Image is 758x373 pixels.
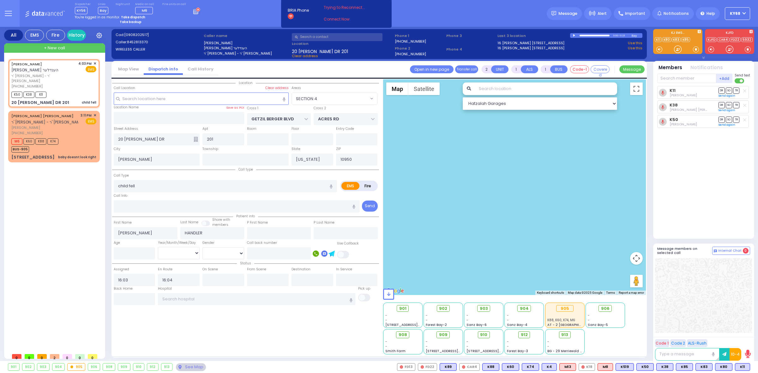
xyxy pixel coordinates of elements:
[630,252,643,265] button: Map camera controls
[385,318,387,322] span: -
[690,64,723,71] button: Notifications
[400,365,403,369] img: red-radio-icon.svg
[561,332,568,338] span: 913
[336,267,352,272] label: In Service
[426,339,428,344] span: -
[75,7,87,14] span: KY56
[23,138,34,145] span: K60
[11,125,78,130] span: [PERSON_NAME]
[418,363,437,371] div: FD22
[395,46,444,51] span: Phone 2
[522,363,539,371] div: K74
[204,45,290,51] label: [PERSON_NAME] הענדלער
[235,167,256,172] span: Call type
[359,182,377,190] label: Fire
[202,267,218,272] label: On Scene
[86,66,96,72] span: EMS
[730,348,741,361] button: 10-4
[455,65,478,73] button: Transfer call
[292,48,348,53] span: 20 [PERSON_NAME] DR 201
[158,286,172,291] label: Hospital
[386,82,408,95] button: Show street map
[628,40,642,46] a: Use this
[466,344,468,349] span: -
[426,344,428,349] span: -
[507,339,509,344] span: -
[292,33,382,41] input: Search a contact
[705,31,754,36] label: KJFD
[459,363,480,371] div: CAR4
[292,267,310,272] label: Destination
[719,108,735,112] a: Send again
[113,66,144,72] a: Map View
[735,363,750,371] div: K11
[158,293,355,305] input: Search hospital
[114,147,120,152] label: City
[559,363,576,371] div: M13
[204,40,290,46] label: [PERSON_NAME]
[670,122,697,127] span: Moshe Brown
[82,100,96,105] div: child fell
[37,364,49,370] div: 903
[75,3,91,6] label: Dispatcher
[426,349,485,353] span: [STREET_ADDRESS][PERSON_NAME]
[716,74,733,83] button: +Add
[421,365,424,369] img: red-radio-icon.svg
[570,65,589,73] button: Code-1
[116,3,130,6] label: Night unit
[78,61,92,66] span: 4:03 PM
[202,147,218,152] label: Township
[120,20,141,24] strong: Take backup
[695,363,713,371] div: BLS
[636,363,654,371] div: BLS
[735,363,750,371] div: BLS
[116,39,202,45] label: Caller:
[336,126,354,131] label: Entry Code
[735,78,745,84] label: Turn off text
[385,287,406,295] a: Open this area in Google Maps (opens a new window)
[324,5,374,10] span: Trying to Reconnect...
[613,32,618,39] div: 0:00
[135,3,155,6] label: Medic on call
[47,138,58,145] span: K74
[480,332,487,338] span: 910
[670,339,686,347] button: Code 2
[385,322,445,327] span: [STREET_ADDRESS][PERSON_NAME]
[733,117,739,123] span: TR
[11,73,76,84] span: ר' [PERSON_NAME] - ר' [PERSON_NAME]
[670,117,678,122] a: K50
[507,318,509,322] span: -
[662,37,671,42] a: K80
[11,119,84,125] span: ר' [PERSON_NAME] - ר' [PERSON_NAME]
[50,354,59,359] span: 2
[497,33,570,39] label: Last 3 location
[547,339,549,344] span: -
[358,286,370,291] label: Pick up
[98,3,108,6] label: Lines
[247,240,277,245] label: Call back number
[687,339,707,347] button: ALS-Rush
[324,16,374,22] a: Connect Now
[11,154,55,160] div: [STREET_ADDRESS]
[676,363,693,371] div: BLS
[292,147,300,152] label: State
[385,339,387,344] span: -
[730,37,741,42] a: FD22
[466,322,487,327] span: Sanz Bay-6
[507,322,527,327] span: Sanz Bay-4
[362,201,378,212] button: Send
[625,11,645,16] span: Important
[410,65,454,73] a: Open in new page
[670,93,697,98] span: Shlome Tyrnauer
[395,39,426,44] label: [PHONE_NUMBER]
[114,126,138,131] label: Street Address
[292,53,318,58] span: Clear address
[579,363,595,371] div: K18
[618,32,620,39] div: /
[63,354,72,359] span: 0
[446,47,496,52] span: Phone 4
[547,349,583,353] span: BG - 29 Merriewold S.
[25,354,34,359] span: 0
[67,30,86,41] a: History
[588,318,590,322] span: -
